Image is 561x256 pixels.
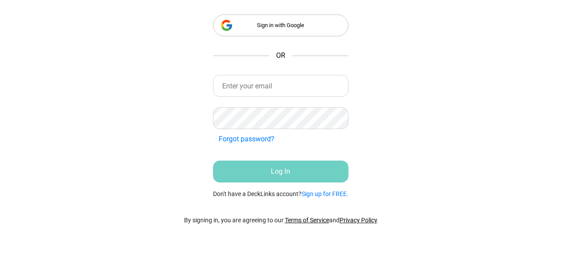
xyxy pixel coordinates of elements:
span: OR [276,50,285,61]
div: Sign in with Google [213,14,348,36]
p: By signing in, you are agreeing to our and [184,216,377,225]
button: Log In [213,161,348,182]
small: Don't have a DeckLinks account? [213,189,348,199]
a: Terms of Service [285,217,329,224]
input: Enter your email [213,75,348,97]
a: Privacy Policy [340,217,377,224]
button: Forgot password? [213,131,280,147]
a: Sign up for FREE. [302,190,348,197]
